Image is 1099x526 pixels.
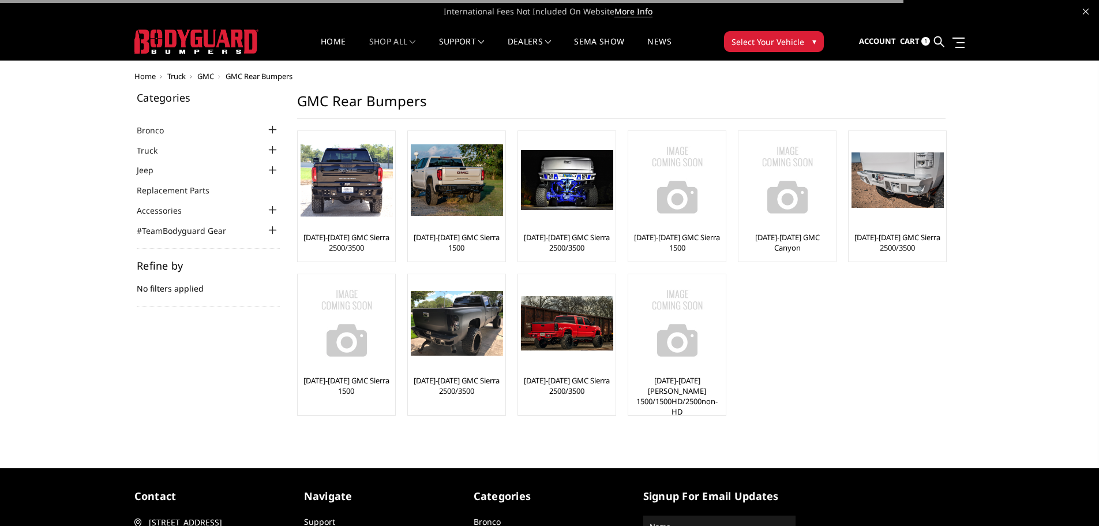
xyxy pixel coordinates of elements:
[297,92,946,119] h1: GMC Rear Bumpers
[741,134,833,226] a: No Image
[631,277,723,370] img: No Image
[411,232,502,253] a: [DATE]-[DATE] GMC Sierra 1500
[301,375,392,396] a: [DATE]-[DATE] GMC Sierra 1500
[301,277,393,370] img: No Image
[369,38,416,60] a: shop all
[741,134,834,226] img: No Image
[439,38,485,60] a: Support
[226,71,292,81] span: GMC Rear Bumpers
[521,232,613,253] a: [DATE]-[DATE] GMC Sierra 2500/3500
[134,488,287,504] h5: contact
[631,134,723,226] a: No Image
[631,134,723,226] img: No Image
[134,29,258,54] img: BODYGUARD BUMPERS
[631,277,723,370] a: No Image
[301,277,392,370] a: No Image
[134,71,156,81] a: Home
[137,92,280,103] h5: Categories
[900,26,930,57] a: Cart 1
[137,260,280,307] div: No filters applied
[741,232,833,253] a: [DATE]-[DATE] GMC Canyon
[508,38,552,60] a: Dealers
[614,6,652,17] a: More Info
[321,38,346,60] a: Home
[137,124,178,136] a: Bronco
[521,375,613,396] a: [DATE]-[DATE] GMC Sierra 2500/3500
[137,260,280,271] h5: Refine by
[859,36,896,46] span: Account
[921,37,930,46] span: 1
[137,184,224,196] a: Replacement Parts
[732,36,804,48] span: Select Your Vehicle
[137,204,196,217] a: Accessories
[574,38,624,60] a: SEMA Show
[724,31,824,52] button: Select Your Vehicle
[643,488,796,504] h5: signup for email updates
[197,71,214,81] a: GMC
[900,36,920,46] span: Cart
[301,232,392,253] a: [DATE]-[DATE] GMC Sierra 2500/3500
[474,488,626,504] h5: Categories
[631,232,723,253] a: [DATE]-[DATE] GMC Sierra 1500
[647,38,671,60] a: News
[812,35,816,47] span: ▾
[137,144,172,156] a: Truck
[167,71,186,81] a: Truck
[631,375,723,417] a: [DATE]-[DATE] [PERSON_NAME] 1500/1500HD/2500non-HD
[137,225,241,237] a: #TeamBodyguard Gear
[137,164,168,176] a: Jeep
[304,488,456,504] h5: Navigate
[852,232,943,253] a: [DATE]-[DATE] GMC Sierra 2500/3500
[859,26,896,57] a: Account
[411,375,502,396] a: [DATE]-[DATE] GMC Sierra 2500/3500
